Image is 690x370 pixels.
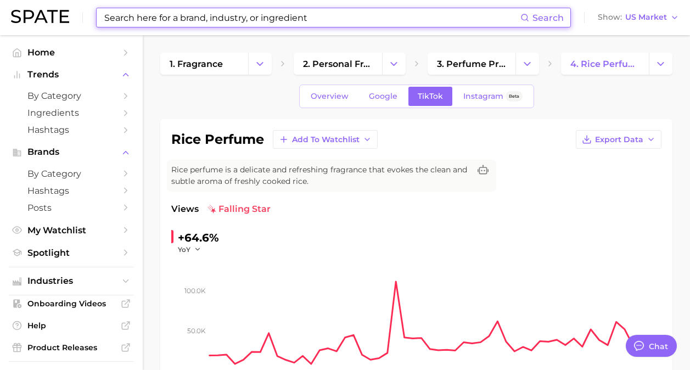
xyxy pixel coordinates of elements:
[27,91,115,101] span: by Category
[515,53,539,75] button: Change Category
[27,225,115,236] span: My Watchlist
[9,87,134,104] a: by Category
[9,273,134,289] button: Industries
[178,229,219,246] div: +64.6%
[27,125,115,135] span: Hashtags
[273,130,378,149] button: Add to Watchlist
[27,108,115,118] span: Ingredients
[509,92,519,101] span: Beta
[625,14,667,20] span: US Market
[9,165,134,182] a: by Category
[649,53,672,75] button: Change Category
[595,135,643,144] span: Export Data
[27,47,115,58] span: Home
[9,244,134,261] a: Spotlight
[178,245,190,254] span: YoY
[27,186,115,196] span: Hashtags
[532,13,564,23] span: Search
[171,164,470,187] span: Rice perfume is a delicate and refreshing fragrance that evokes the clean and subtle aroma of fre...
[382,53,406,75] button: Change Category
[294,53,382,75] a: 2. personal fragrance
[184,286,206,294] tspan: 100.0k
[27,276,115,286] span: Industries
[576,130,661,149] button: Export Data
[303,59,372,69] span: 2. personal fragrance
[9,339,134,356] a: Product Releases
[369,92,397,101] span: Google
[9,121,134,138] a: Hashtags
[27,299,115,309] span: Onboarding Videos
[292,135,360,144] span: Add to Watchlist
[454,87,532,106] a: InstagramBeta
[187,327,206,335] tspan: 50.0k
[570,59,639,69] span: 4. rice perfume
[178,245,201,254] button: YoY
[103,8,520,27] input: Search here for a brand, industry, or ingredient
[9,66,134,83] button: Trends
[171,203,199,216] span: Views
[9,144,134,160] button: Brands
[463,92,503,101] span: Instagram
[561,53,649,75] a: 4. rice perfume
[248,53,272,75] button: Change Category
[360,87,407,106] a: Google
[437,59,506,69] span: 3. perfume products
[418,92,443,101] span: TikTok
[408,87,452,106] a: TikTok
[27,169,115,179] span: by Category
[428,53,515,75] a: 3. perfume products
[27,321,115,330] span: Help
[9,44,134,61] a: Home
[9,295,134,312] a: Onboarding Videos
[27,147,115,157] span: Brands
[27,203,115,213] span: Posts
[11,10,69,23] img: SPATE
[27,248,115,258] span: Spotlight
[207,205,216,214] img: falling star
[27,343,115,352] span: Product Releases
[9,222,134,239] a: My Watchlist
[9,104,134,121] a: Ingredients
[170,59,223,69] span: 1. fragrance
[9,182,134,199] a: Hashtags
[595,10,682,25] button: ShowUS Market
[9,317,134,334] a: Help
[311,92,349,101] span: Overview
[160,53,248,75] a: 1. fragrance
[27,70,115,80] span: Trends
[171,133,264,146] h1: rice perfume
[9,199,134,216] a: Posts
[598,14,622,20] span: Show
[207,203,271,216] span: falling star
[301,87,358,106] a: Overview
